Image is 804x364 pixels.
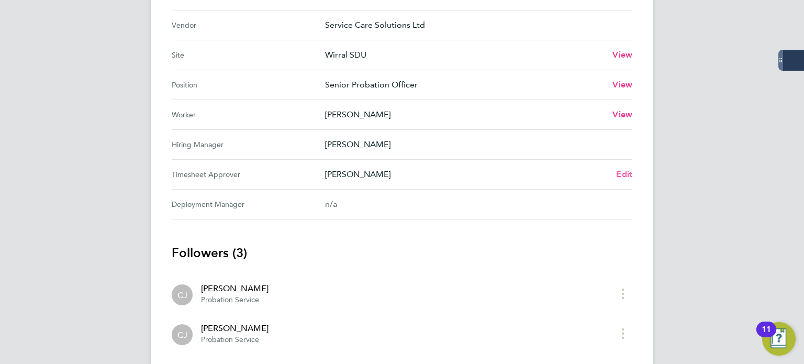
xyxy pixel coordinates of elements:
[613,285,632,302] button: timesheet menu
[177,289,187,301] span: CJ
[762,329,771,343] div: 11
[172,284,193,305] div: Carla Jones
[762,322,796,356] button: Open Resource Center, 11 new notifications
[612,50,632,60] span: View
[201,335,259,344] span: Probation Service
[325,108,604,121] p: [PERSON_NAME]
[172,168,325,181] div: Timesheet Approver
[325,79,604,91] p: Senior Probation Officer
[612,49,632,61] a: View
[613,325,632,341] button: timesheet menu
[616,168,632,181] a: Edit
[172,79,325,91] div: Position
[172,324,193,345] div: Carla Jones
[325,19,624,31] p: Service Care Solutions Ltd
[325,138,624,151] p: [PERSON_NAME]
[172,49,325,61] div: Site
[325,49,604,61] p: Wirral SDU
[172,245,632,261] h3: Followers (3)
[325,198,616,211] div: n/a
[177,329,187,340] span: CJ
[172,138,325,151] div: Hiring Manager
[612,80,632,90] span: View
[325,168,608,181] p: [PERSON_NAME]
[612,79,632,91] a: View
[612,109,632,119] span: View
[201,295,259,304] span: Probation Service
[172,19,325,31] div: Vendor
[616,169,632,179] span: Edit
[612,108,632,121] a: View
[201,282,269,295] div: [PERSON_NAME]
[172,198,325,211] div: Deployment Manager
[172,108,325,121] div: Worker
[201,322,269,335] div: [PERSON_NAME]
